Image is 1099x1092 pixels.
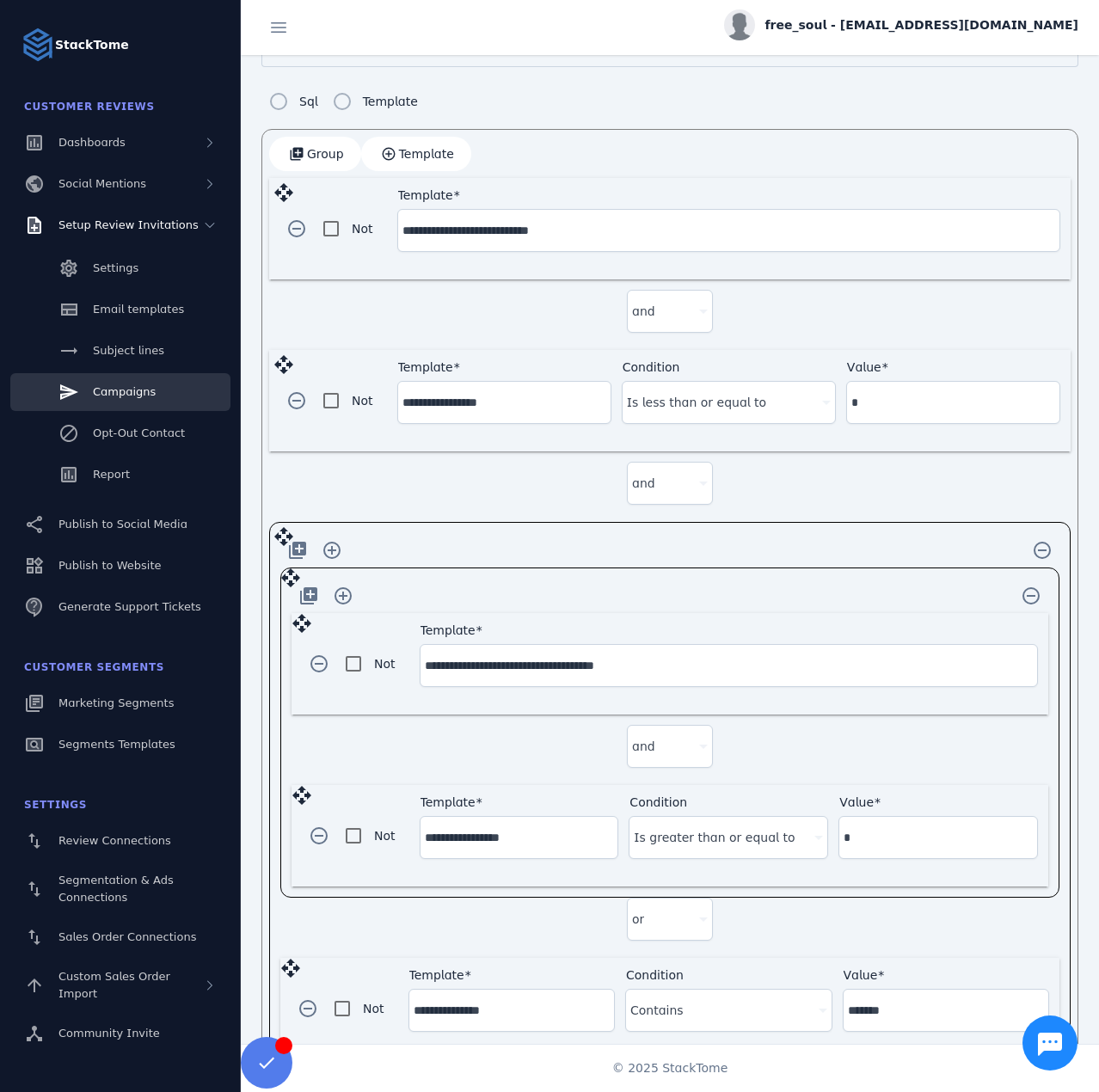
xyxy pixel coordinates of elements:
span: Marketing Segments [58,696,174,709]
mat-label: Template [421,623,476,637]
mat-label: Value [844,968,878,982]
span: Custom Sales Order Import [58,970,170,1000]
span: and [632,473,655,494]
a: Email templates [10,291,230,328]
a: Sales Order Connections [10,918,230,956]
label: Not [371,653,396,674]
span: Review Connections [58,834,171,847]
span: Sales Order Connections [58,930,196,943]
mat-label: Template [409,968,464,982]
span: and [632,301,655,322]
span: and [632,736,655,757]
span: Customer Segments [24,661,164,673]
mat-label: Template [421,795,476,809]
a: Segments Templates [10,726,230,764]
input: Template [414,1000,610,1021]
mat-label: Condition [629,795,687,809]
span: Generate Support Tickets [58,600,201,613]
a: Settings [10,249,230,287]
span: Report [93,468,130,481]
span: Subject lines [93,344,164,357]
button: free_soul - [EMAIL_ADDRESS][DOMAIN_NAME] [724,9,1078,40]
span: or [632,909,644,929]
span: Email templates [93,303,184,316]
span: free_soul - [EMAIL_ADDRESS][DOMAIN_NAME] [765,16,1078,34]
a: Subject lines [10,332,230,370]
span: Is greater than or equal to [634,827,795,848]
img: Logo image [21,28,55,62]
span: Group [307,148,344,160]
span: Contains [630,1000,684,1021]
input: Template [425,827,614,848]
span: Social Mentions [58,177,146,190]
span: Setup Review Invitations [58,218,199,231]
span: Segmentation & Ads Connections [58,874,174,904]
a: Segmentation & Ads Connections [10,863,230,915]
img: profile.jpg [724,9,755,40]
strong: StackTome [55,36,129,54]
span: Is less than or equal to [627,392,767,413]
span: © 2025 StackTome [612,1059,728,1077]
button: Group [269,137,361,171]
label: Not [348,390,373,411]
a: Community Invite [10,1015,230,1052]
span: Dashboards [58,136,126,149]
label: Template [359,91,418,112]
mat-label: Value [839,795,874,809]
mat-label: Template [398,360,453,374]
label: Not [359,998,384,1019]
span: Campaigns [93,385,156,398]
label: Not [348,218,373,239]
mat-radio-group: Segment config type [261,84,418,119]
span: Template [399,148,454,160]
span: Publish to Website [58,559,161,572]
span: Publish to Social Media [58,518,187,531]
mat-label: Condition [626,968,684,982]
a: Review Connections [10,822,230,860]
span: Segments Templates [58,738,175,751]
span: Customer Reviews [24,101,155,113]
label: Not [371,825,396,846]
a: Publish to Social Media [10,506,230,543]
a: Marketing Segments [10,684,230,722]
mat-label: Value [847,360,881,374]
a: Opt-Out Contact [10,414,230,452]
mat-label: Template [398,188,453,202]
span: Settings [93,261,138,274]
a: Publish to Website [10,547,230,585]
span: Opt-Out Contact [93,426,185,439]
input: Template [425,655,1033,676]
a: Generate Support Tickets [10,588,230,626]
button: Template [361,137,471,171]
span: Settings [24,799,87,811]
input: Template [402,220,1055,241]
label: Sql [296,91,318,112]
a: Report [10,456,230,494]
mat-label: Condition [623,360,680,374]
a: Campaigns [10,373,230,411]
span: Community Invite [58,1027,160,1040]
input: Template [402,392,606,413]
